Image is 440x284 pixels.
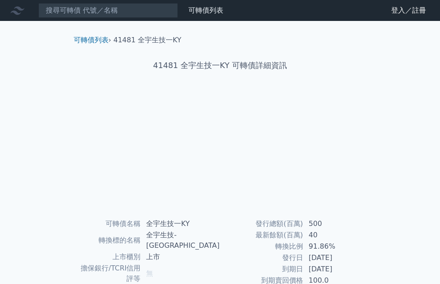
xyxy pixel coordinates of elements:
a: 可轉債列表 [188,6,223,14]
td: 全宇生技一KY [141,218,220,229]
a: 可轉債列表 [74,36,109,44]
td: 最新餘額(百萬) [220,229,304,241]
td: 500 [304,218,363,229]
td: 全宇生技-[GEOGRAPHIC_DATA] [141,229,220,251]
td: 發行總額(百萬) [220,218,304,229]
td: [DATE] [304,252,363,263]
li: › [74,35,111,45]
td: 到期日 [220,263,304,275]
td: 轉換標的名稱 [77,229,141,251]
td: 上市櫃別 [77,251,141,263]
a: 登入／註冊 [384,3,433,17]
input: 搜尋可轉債 代號／名稱 [38,3,178,18]
li: 41481 全宇生技一KY [113,35,181,45]
td: [DATE] [304,263,363,275]
td: 40 [304,229,363,241]
span: 無 [146,269,153,277]
td: 發行日 [220,252,304,263]
td: 轉換比例 [220,241,304,252]
h1: 41481 全宇生技一KY 可轉債詳細資訊 [67,59,374,72]
td: 可轉債名稱 [77,218,141,229]
td: 上市 [141,251,220,263]
td: 91.86% [304,241,363,252]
